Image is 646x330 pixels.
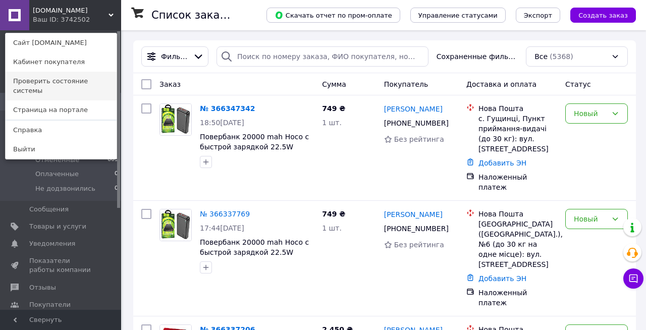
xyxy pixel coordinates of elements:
[6,140,117,159] a: Выйти
[159,103,192,136] a: Фото товару
[115,184,118,193] span: 0
[418,12,498,19] span: Управление статусами
[6,33,117,52] a: Сайт [DOMAIN_NAME]
[550,52,573,61] span: (5368)
[410,8,506,23] button: Управление статусами
[29,300,71,309] span: Покупатели
[478,209,557,219] div: Нова Пошта
[200,104,255,113] a: № 366347342
[478,288,557,308] div: Наложенный платеж
[200,224,244,232] span: 17:44[DATE]
[478,219,557,269] div: [GEOGRAPHIC_DATA] ([GEOGRAPHIC_DATA].), №6 (до 30 кг на одне місце): вул. [STREET_ADDRESS]
[322,104,345,113] span: 749 ₴
[107,155,118,164] span: 603
[578,12,628,19] span: Создать заказ
[437,51,518,62] span: Сохраненные фильтры:
[384,104,443,114] a: [PERSON_NAME]
[151,9,238,21] h1: Список заказов
[384,80,428,88] span: Покупатель
[200,210,250,218] a: № 366337769
[6,121,117,140] a: Справка
[29,222,86,231] span: Товары и услуги
[29,256,93,274] span: Показатели работы компании
[200,133,309,171] a: Повербанк 20000 mah Hoco с быстрой зарядкой 22.5W Внешний портативный аккумулятор
[382,116,450,130] div: [PHONE_NUMBER]
[478,172,557,192] div: Наложенный платеж
[560,11,636,19] a: Создать заказ
[29,239,75,248] span: Уведомления
[478,274,526,283] a: Добавить ЭН
[322,119,342,127] span: 1 шт.
[478,159,526,167] a: Добавить ЭН
[115,170,118,179] span: 0
[322,224,342,232] span: 1 шт.
[35,184,95,193] span: Не додзвонились
[6,72,117,100] a: Проверить состояние системы
[574,213,607,225] div: Новый
[322,80,346,88] span: Сумма
[516,8,560,23] button: Экспорт
[524,12,552,19] span: Экспорт
[394,135,444,143] span: Без рейтинга
[200,119,244,127] span: 18:50[DATE]
[570,8,636,23] button: Создать заказ
[466,80,536,88] span: Доставка и оплата
[33,6,109,15] span: tehno-shop.vn.ua
[322,210,345,218] span: 749 ₴
[565,80,591,88] span: Статус
[200,238,309,277] a: Повербанк 20000 mah Hoco с быстрой зарядкой 22.5W Внешний портативный аккумулятор
[275,11,392,20] span: Скачать отчет по пром-оплате
[160,209,191,241] img: Фото товару
[478,114,557,154] div: с. Гущинці, Пункт приймання-видачі (до 30 кг): вул. [STREET_ADDRESS]
[534,51,548,62] span: Все
[6,52,117,72] a: Кабинет покупателя
[6,100,117,120] a: Страница на портале
[217,46,428,67] input: Поиск по номеру заказа, ФИО покупателя, номеру телефона, Email, номеру накладной
[266,8,400,23] button: Скачать отчет по пром-оплате
[394,241,444,249] span: Без рейтинга
[478,103,557,114] div: Нова Пошта
[574,108,607,119] div: Новый
[35,155,79,164] span: Отмененные
[35,170,79,179] span: Оплаченные
[160,104,191,135] img: Фото товару
[159,80,181,88] span: Заказ
[384,209,443,219] a: [PERSON_NAME]
[623,268,643,289] button: Чат с покупателем
[33,15,75,24] div: Ваш ID: 3742502
[161,51,189,62] span: Фильтры
[159,209,192,241] a: Фото товару
[382,222,450,236] div: [PHONE_NUMBER]
[29,283,56,292] span: Отзывы
[29,205,69,214] span: Сообщения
